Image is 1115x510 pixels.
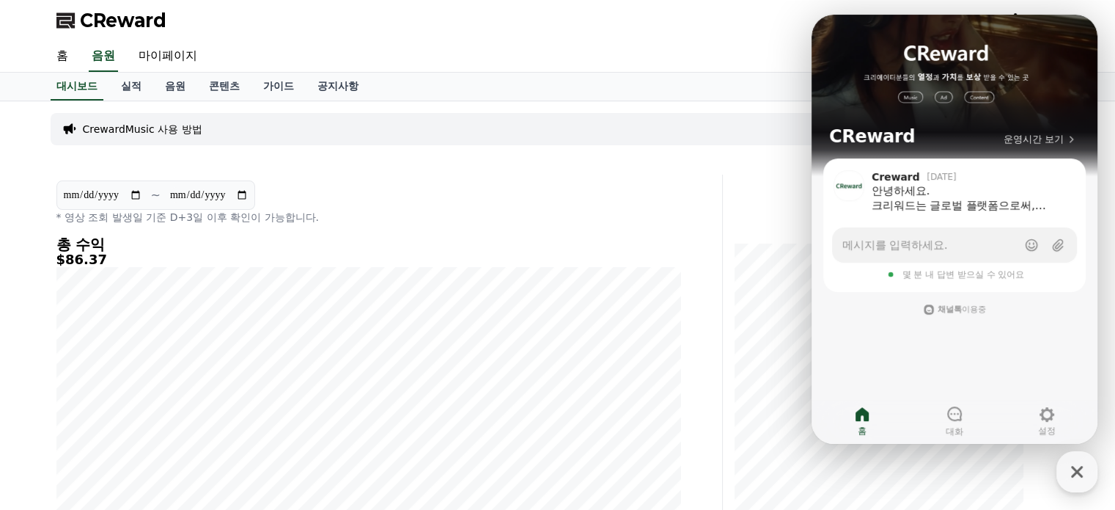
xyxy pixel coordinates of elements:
a: 음원 [153,73,197,101]
a: 콘텐츠 [197,73,251,101]
h4: 총 수익 [56,236,681,252]
p: ~ [151,186,161,204]
a: 홈 [45,41,80,72]
h4: 프리미엄 조회 [735,227,1024,244]
a: 실적 [109,73,153,101]
h5: $86.37 [56,252,681,267]
a: 음원 [89,41,118,72]
a: CReward [56,9,166,32]
a: 공지사항 [306,73,370,101]
iframe: Channel chat [812,15,1097,444]
span: CReward [80,9,166,32]
a: 가이드 [251,73,306,101]
a: CrewardMusic 사용 방법 [83,122,202,136]
a: 대시보드 [51,73,103,101]
p: * 영상 조회 발생일 기준 D+3일 이후 확인이 가능합니다. [56,210,681,225]
a: 마이페이지 [127,41,209,72]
